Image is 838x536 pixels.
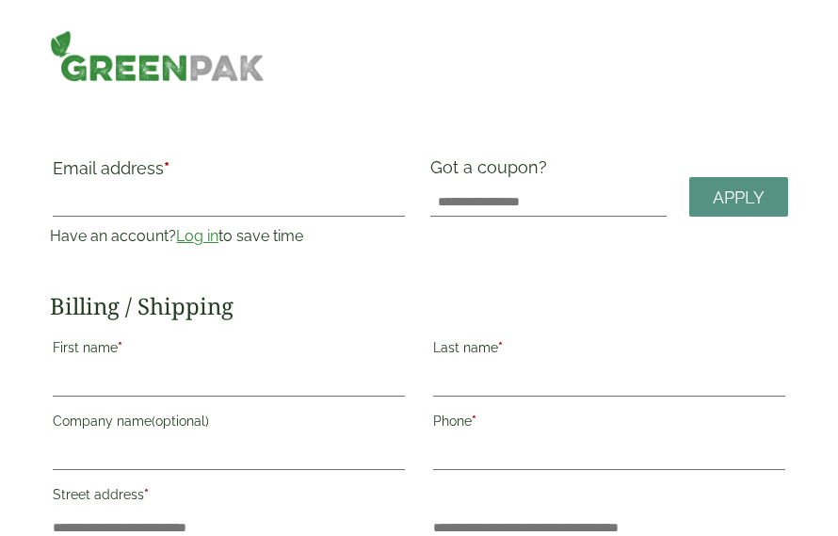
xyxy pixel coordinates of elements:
[53,408,405,440] label: Company name
[118,340,122,355] abbr: required
[50,30,265,82] img: GreenPak Supplies
[498,340,503,355] abbr: required
[713,187,765,208] span: Apply
[430,157,555,187] label: Got a coupon?
[433,334,785,366] label: Last name
[50,225,408,248] p: Have an account? to save time
[472,414,476,429] abbr: required
[164,158,169,178] abbr: required
[152,414,209,429] span: (optional)
[53,160,405,187] label: Email address
[50,293,787,320] h2: Billing / Shipping
[53,481,405,513] label: Street address
[433,408,785,440] label: Phone
[53,334,405,366] label: First name
[176,227,218,245] a: Log in
[144,487,149,502] abbr: required
[689,177,788,218] a: Apply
